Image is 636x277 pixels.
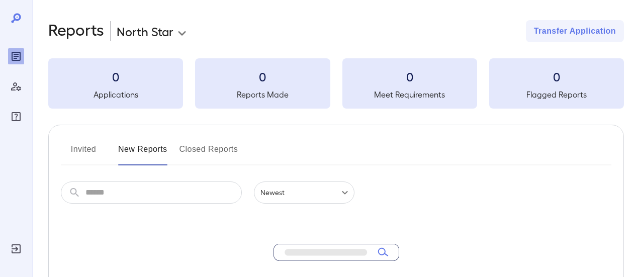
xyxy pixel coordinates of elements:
h3: 0 [489,68,624,84]
h3: 0 [195,68,330,84]
h5: Flagged Reports [489,88,624,101]
h5: Reports Made [195,88,330,101]
div: FAQ [8,109,24,125]
button: New Reports [118,141,167,165]
div: Newest [254,181,354,204]
div: Log Out [8,241,24,257]
summary: 0Applications0Reports Made0Meet Requirements0Flagged Reports [48,58,624,109]
h2: Reports [48,20,104,42]
h3: 0 [342,68,477,84]
button: Closed Reports [179,141,238,165]
button: Invited [61,141,106,165]
div: Manage Users [8,78,24,95]
h5: Meet Requirements [342,88,477,101]
h5: Applications [48,88,183,101]
div: Reports [8,48,24,64]
p: North Star [117,23,173,39]
h3: 0 [48,68,183,84]
button: Transfer Application [526,20,624,42]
